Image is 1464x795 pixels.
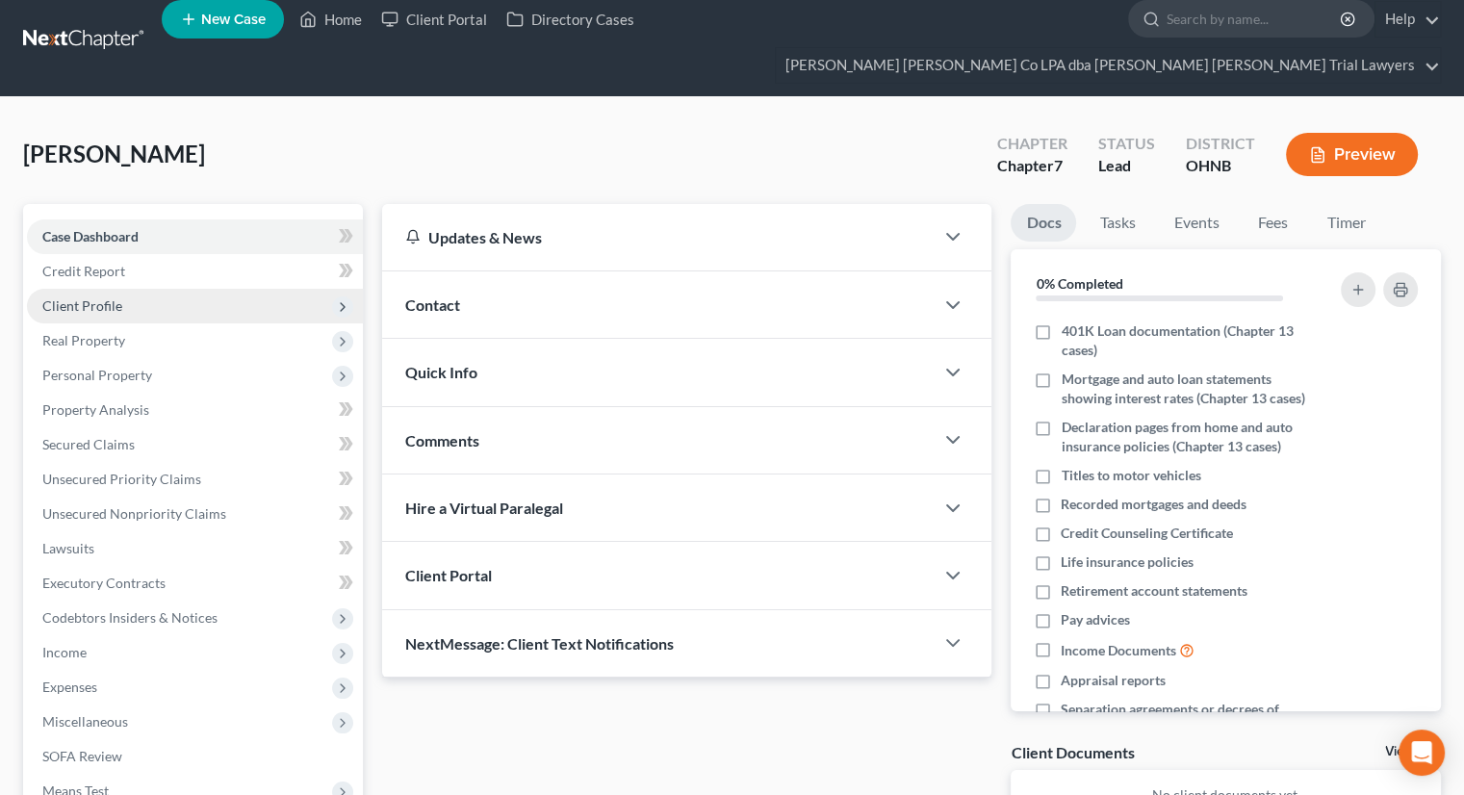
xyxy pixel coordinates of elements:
[1061,552,1194,572] span: Life insurance policies
[1286,133,1418,176] button: Preview
[497,2,644,37] a: Directory Cases
[1186,133,1255,155] div: District
[405,431,479,449] span: Comments
[1011,204,1076,242] a: Docs
[1011,742,1134,762] div: Client Documents
[372,2,497,37] a: Client Portal
[201,13,266,27] span: New Case
[1098,155,1155,177] div: Lead
[1061,466,1200,485] span: Titles to motor vehicles
[27,462,363,497] a: Unsecured Priority Claims
[1311,204,1380,242] a: Timer
[23,140,205,167] span: [PERSON_NAME]
[42,679,97,695] span: Expenses
[776,48,1440,83] a: [PERSON_NAME] [PERSON_NAME] Co LPA dba [PERSON_NAME] [PERSON_NAME] Trial Lawyers
[42,436,135,452] span: Secured Claims
[1098,133,1155,155] div: Status
[1061,370,1317,408] span: Mortgage and auto loan statements showing interest rates (Chapter 13 cases)
[290,2,372,37] a: Home
[1061,671,1166,690] span: Appraisal reports
[1385,745,1433,758] a: View All
[42,748,122,764] span: SOFA Review
[405,227,911,247] div: Updates & News
[1186,155,1255,177] div: OHNB
[42,471,201,487] span: Unsecured Priority Claims
[405,634,674,653] span: NextMessage: Client Text Notifications
[27,393,363,427] a: Property Analysis
[1061,418,1317,456] span: Declaration pages from home and auto insurance policies (Chapter 13 cases)
[405,499,563,517] span: Hire a Virtual Paralegal
[1375,2,1440,37] a: Help
[27,427,363,462] a: Secured Claims
[1061,524,1233,543] span: Credit Counseling Certificate
[405,295,460,314] span: Contact
[27,531,363,566] a: Lawsuits
[1061,610,1130,629] span: Pay advices
[42,263,125,279] span: Credit Report
[42,609,218,626] span: Codebtors Insiders & Notices
[1158,204,1234,242] a: Events
[27,739,363,774] a: SOFA Review
[1242,204,1303,242] a: Fees
[1061,581,1247,601] span: Retirement account statements
[1167,1,1343,37] input: Search by name...
[1054,156,1063,174] span: 7
[1036,275,1122,292] strong: 0% Completed
[42,575,166,591] span: Executory Contracts
[42,297,122,314] span: Client Profile
[997,133,1067,155] div: Chapter
[1061,321,1317,360] span: 401K Loan documentation (Chapter 13 cases)
[42,228,139,244] span: Case Dashboard
[1061,495,1246,514] span: Recorded mortgages and deeds
[42,505,226,522] span: Unsecured Nonpriority Claims
[1061,641,1176,660] span: Income Documents
[405,566,492,584] span: Client Portal
[27,497,363,531] a: Unsecured Nonpriority Claims
[1084,204,1150,242] a: Tasks
[27,566,363,601] a: Executory Contracts
[42,367,152,383] span: Personal Property
[27,219,363,254] a: Case Dashboard
[42,401,149,418] span: Property Analysis
[1399,730,1445,776] div: Open Intercom Messenger
[42,540,94,556] span: Lawsuits
[42,644,87,660] span: Income
[42,332,125,348] span: Real Property
[997,155,1067,177] div: Chapter
[405,363,477,381] span: Quick Info
[42,713,128,730] span: Miscellaneous
[27,254,363,289] a: Credit Report
[1061,700,1317,738] span: Separation agreements or decrees of divorces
